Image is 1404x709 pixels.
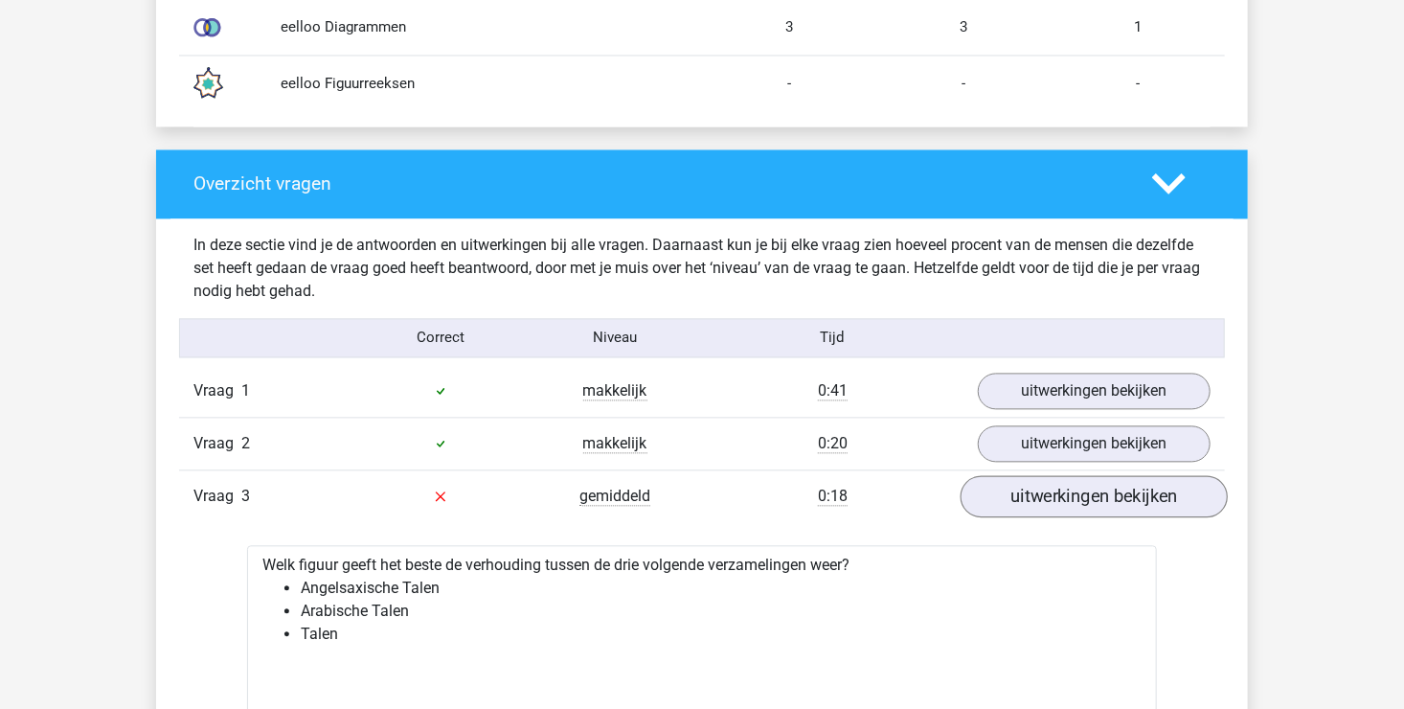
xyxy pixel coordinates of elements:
div: 3 [876,16,1051,38]
span: makkelijk [583,434,647,453]
div: Niveau [528,327,702,349]
span: gemiddeld [579,487,650,506]
div: In deze sectie vind je de antwoorden en uitwerkingen bij alle vragen. Daarnaast kun je bij elke v... [179,234,1225,303]
div: Correct [354,327,529,349]
span: Vraag [193,432,241,455]
span: 0:18 [818,487,848,506]
div: 1 [1051,16,1225,38]
a: uitwerkingen bekijken [978,373,1211,409]
a: uitwerkingen bekijken [978,425,1211,462]
div: - [1051,73,1225,95]
span: 0:20 [818,434,848,453]
a: uitwerkingen bekijken [961,475,1228,517]
span: 2 [241,434,250,452]
h4: Overzicht vragen [193,172,1123,194]
li: Arabische Talen [301,600,1142,623]
span: Vraag [193,379,241,402]
li: Talen [301,623,1142,646]
img: figure_sequences.119d9c38ed9f.svg [183,59,231,107]
div: eelloo Figuurreeksen [266,73,702,95]
div: Tijd [702,327,963,349]
span: makkelijk [583,381,647,400]
span: 1 [241,381,250,400]
span: Vraag [193,485,241,508]
span: 3 [241,487,250,505]
li: Angelsaxische Talen [301,577,1142,600]
div: 3 [702,16,876,38]
img: venn_diagrams.7c7bf626473a.svg [183,3,231,51]
span: 0:41 [818,381,848,400]
div: - [702,73,876,95]
div: - [876,73,1051,95]
div: eelloo Diagrammen [266,16,702,38]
